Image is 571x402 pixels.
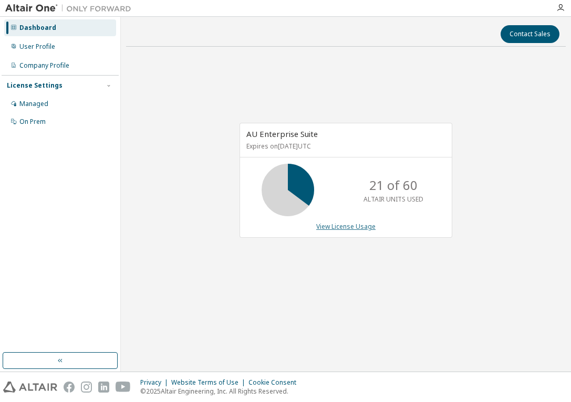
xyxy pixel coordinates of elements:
[171,378,248,387] div: Website Terms of Use
[140,387,303,396] p: © 2025 Altair Engineering, Inc. All Rights Reserved.
[369,176,418,194] p: 21 of 60
[19,100,48,108] div: Managed
[19,61,69,70] div: Company Profile
[19,24,56,32] div: Dashboard
[3,382,57,393] img: altair_logo.svg
[19,118,46,126] div: On Prem
[19,43,55,51] div: User Profile
[501,25,559,43] button: Contact Sales
[246,142,443,151] p: Expires on [DATE] UTC
[64,382,75,393] img: facebook.svg
[246,129,318,139] span: AU Enterprise Suite
[81,382,92,393] img: instagram.svg
[248,378,303,387] div: Cookie Consent
[140,378,171,387] div: Privacy
[98,382,109,393] img: linkedin.svg
[116,382,131,393] img: youtube.svg
[7,81,63,90] div: License Settings
[5,3,137,14] img: Altair One
[364,195,423,204] p: ALTAIR UNITS USED
[316,222,376,231] a: View License Usage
